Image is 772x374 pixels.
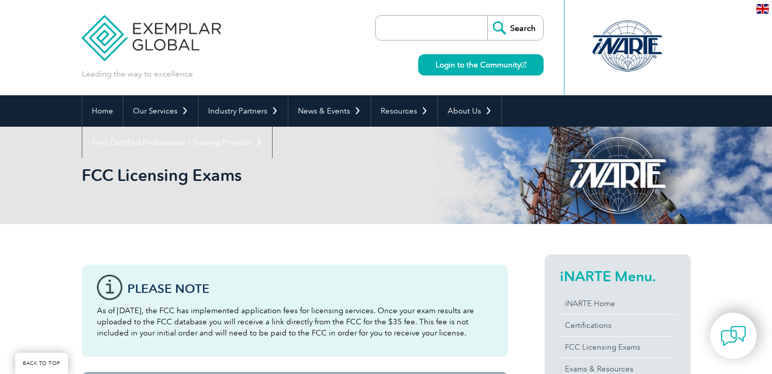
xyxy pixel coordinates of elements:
p: As of [DATE], the FCC has implemented application fees for licensing services. Once your exam res... [97,305,493,339]
h2: iNARTE Menu. [560,268,676,284]
input: Search [487,16,543,40]
img: open_square.png [521,62,526,67]
a: Our Services [123,95,198,127]
a: About Us [438,95,501,127]
a: BACK TO TOP [15,353,68,374]
a: Home [82,95,123,127]
a: Find Certified Professional / Training Provider [82,127,272,158]
img: contact-chat.png [721,323,746,349]
h3: Please note [127,282,493,295]
a: Certifications [560,315,676,336]
a: iNARTE Home [560,293,676,314]
a: Industry Partners [198,95,288,127]
a: Login to the Community [418,54,544,76]
h2: FCC Licensing Exams [82,167,508,183]
img: en [756,4,769,14]
a: Resources [371,95,438,127]
a: FCC Licensing Exams [560,336,676,358]
a: News & Events [288,95,371,127]
p: Leading the way to excellence [82,68,193,80]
